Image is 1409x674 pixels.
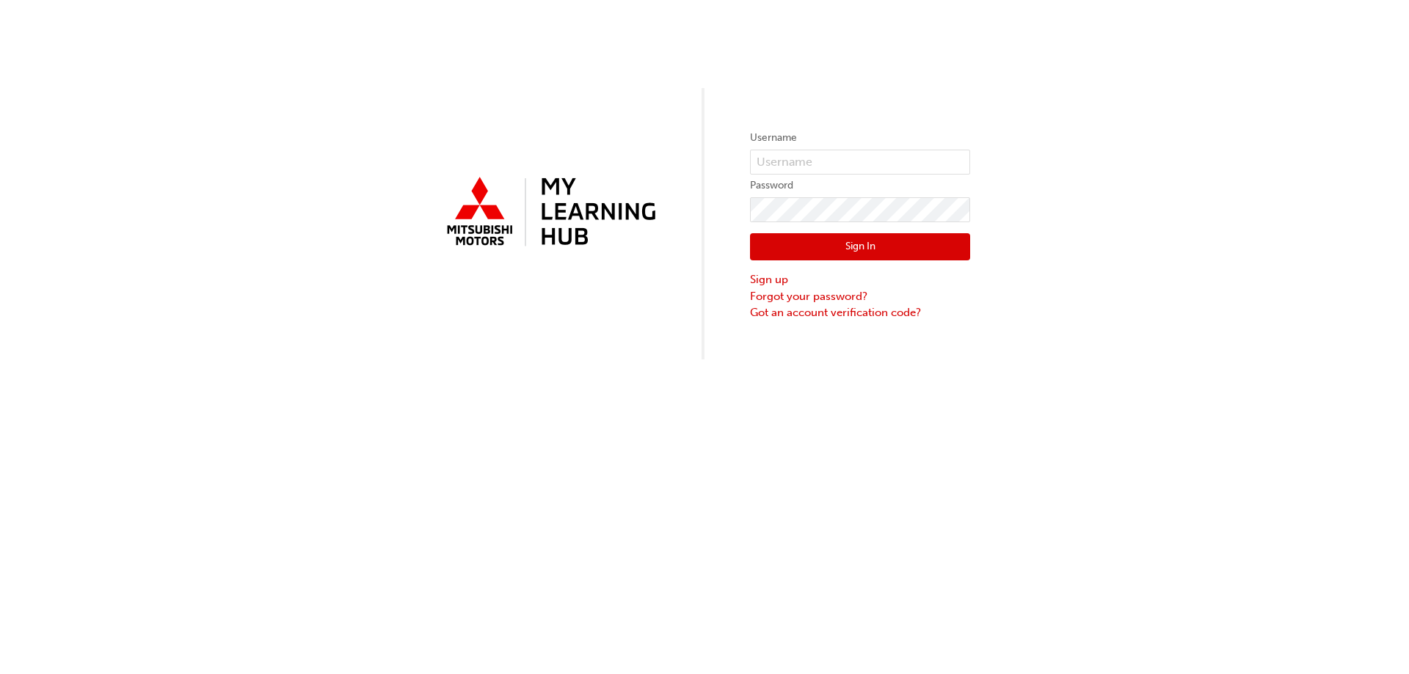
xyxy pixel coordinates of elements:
a: Forgot your password? [750,288,970,305]
label: Password [750,177,970,194]
a: Got an account verification code? [750,304,970,321]
input: Username [750,150,970,175]
a: Sign up [750,271,970,288]
img: mmal [439,171,659,254]
button: Sign In [750,233,970,261]
label: Username [750,129,970,147]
